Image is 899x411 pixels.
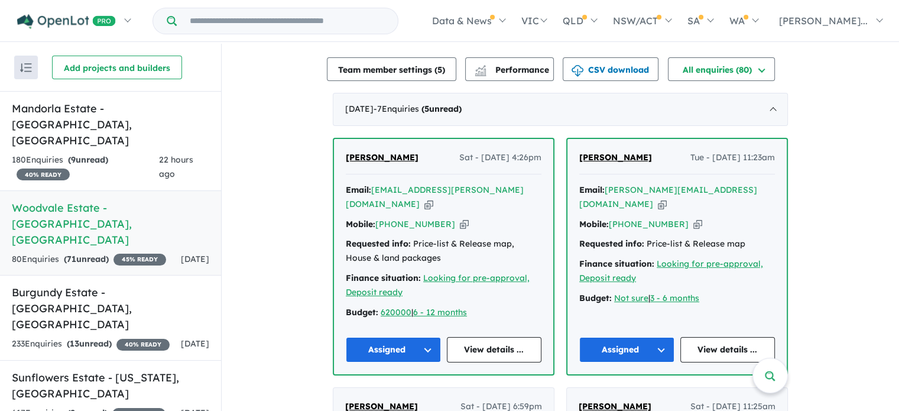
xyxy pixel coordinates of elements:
[690,151,775,165] span: Tue - [DATE] 11:23am
[563,57,658,81] button: CSV download
[67,338,112,349] strong: ( unread)
[475,65,486,72] img: line-chart.svg
[71,154,76,165] span: 9
[459,151,541,165] span: Sat - [DATE] 4:26pm
[346,219,375,229] strong: Mobile:
[181,254,209,264] span: [DATE]
[579,258,654,269] strong: Finance situation:
[346,306,541,320] div: |
[475,69,486,76] img: bar-chart.svg
[680,337,775,363] a: View details ...
[346,337,441,363] button: Assigned
[579,185,757,209] a: [PERSON_NAME][EMAIL_ADDRESS][DOMAIN_NAME]
[179,8,395,34] input: Try estate name, suburb, builder or developer
[579,293,612,303] strong: Budget:
[779,15,868,27] span: [PERSON_NAME]...
[424,103,429,114] span: 5
[67,254,76,264] span: 71
[413,307,467,318] a: 6 - 12 months
[614,293,648,303] a: Not sure
[447,337,542,363] a: View details ...
[346,185,371,195] strong: Email:
[68,154,108,165] strong: ( unread)
[346,273,421,283] strong: Finance situation:
[70,338,79,349] span: 13
[12,370,209,402] h5: Sunflowers Estate - [US_STATE] , [GEOGRAPHIC_DATA]
[159,154,193,179] span: 22 hours ago
[116,339,170,351] span: 40 % READY
[572,65,583,77] img: download icon
[346,237,541,266] div: Price-list & Release map, House & land packages
[579,238,644,249] strong: Requested info:
[20,63,32,72] img: sort.svg
[609,219,689,229] a: [PHONE_NUMBER]
[181,338,209,349] span: [DATE]
[346,307,378,318] strong: Budget:
[424,198,433,211] button: Copy
[12,200,209,248] h5: Woodvale Estate - [GEOGRAPHIC_DATA] , [GEOGRAPHIC_DATA]
[374,103,462,114] span: - 7 Enquir ies
[12,253,166,267] div: 80 Enquir ies
[327,57,456,81] button: Team member settings (5)
[346,152,418,163] span: [PERSON_NAME]
[476,64,549,75] span: Performance
[579,258,763,283] a: Looking for pre-approval, Deposit ready
[64,254,109,264] strong: ( unread)
[346,185,524,209] a: [EMAIL_ADDRESS][PERSON_NAME][DOMAIN_NAME]
[333,93,788,126] div: [DATE]
[579,151,652,165] a: [PERSON_NAME]
[12,337,170,351] div: 233 Enquir ies
[579,337,674,363] button: Assigned
[12,153,159,182] div: 180 Enquir ies
[12,284,209,332] h5: Burgundy Estate - [GEOGRAPHIC_DATA] , [GEOGRAPHIC_DATA]
[668,57,775,81] button: All enquiries (80)
[658,198,667,211] button: Copy
[346,273,530,297] a: Looking for pre-approval, Deposit ready
[465,57,554,81] button: Performance
[346,151,418,165] a: [PERSON_NAME]
[52,56,182,79] button: Add projects and builders
[17,14,116,29] img: Openlot PRO Logo White
[650,293,699,303] a: 3 - 6 months
[381,307,411,318] a: 620000
[693,218,702,231] button: Copy
[579,185,605,195] strong: Email:
[12,101,209,148] h5: Mandorla Estate - [GEOGRAPHIC_DATA] , [GEOGRAPHIC_DATA]
[579,219,609,229] strong: Mobile:
[17,169,70,180] span: 40 % READY
[421,103,462,114] strong: ( unread)
[579,292,775,306] div: |
[579,152,652,163] span: [PERSON_NAME]
[113,254,166,266] span: 45 % READY
[346,238,411,249] strong: Requested info:
[460,218,469,231] button: Copy
[437,64,442,75] span: 5
[375,219,455,229] a: [PHONE_NUMBER]
[579,237,775,251] div: Price-list & Release map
